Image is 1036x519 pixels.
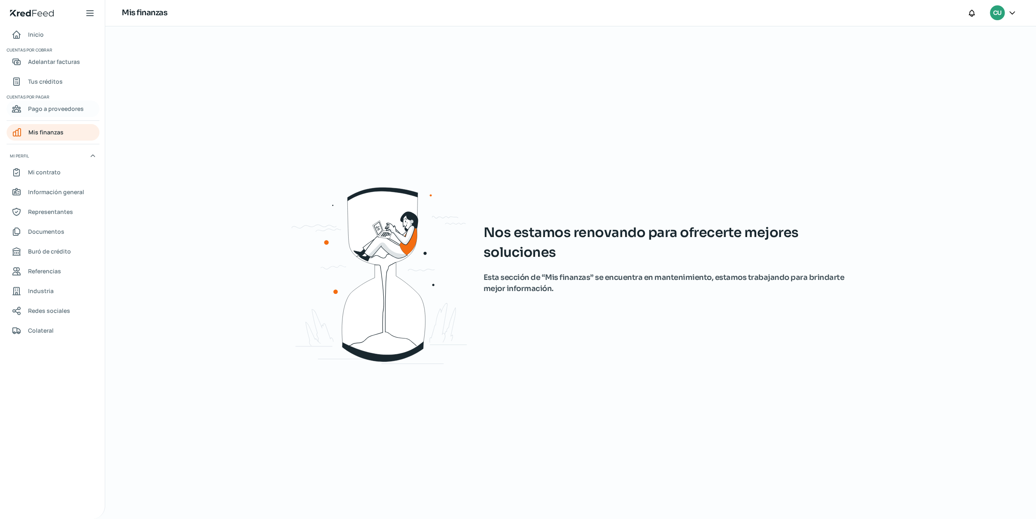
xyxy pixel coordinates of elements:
[7,26,99,43] a: Inicio
[7,73,99,90] a: Tus créditos
[28,56,80,67] span: Adelantar facturas
[483,223,850,262] span: Nos estamos renovando para ofrecerte mejores soluciones
[7,164,99,181] a: Mi contrato
[7,184,99,200] a: Información general
[7,243,99,260] a: Buró de crédito
[7,54,99,70] a: Adelantar facturas
[28,29,44,40] span: Inicio
[10,152,29,160] span: Mi perfil
[28,103,84,114] span: Pago a proveedores
[993,8,1001,18] span: CU
[7,124,99,141] a: Mis finanzas
[28,226,64,237] span: Documentos
[7,223,99,240] a: Documentos
[28,187,84,197] span: Información general
[122,7,167,19] h1: Mis finanzas
[7,283,99,299] a: Industria
[7,101,99,117] a: Pago a proveedores
[7,322,99,339] a: Colateral
[7,46,98,54] span: Cuentas por cobrar
[7,204,99,220] a: Representantes
[28,286,54,296] span: Industria
[28,167,61,177] span: Mi contrato
[251,172,520,374] img: waiting.svg
[28,325,54,336] span: Colateral
[28,305,70,316] span: Redes sociales
[28,266,61,276] span: Referencias
[28,76,63,87] span: Tus créditos
[28,246,71,256] span: Buró de crédito
[7,303,99,319] a: Redes sociales
[7,93,98,101] span: Cuentas por pagar
[28,207,73,217] span: Representantes
[28,127,64,137] span: Mis finanzas
[483,272,850,294] span: Esta sección de “Mis finanzas” se encuentra en mantenimiento, estamos trabajando para brindarte m...
[7,263,99,279] a: Referencias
